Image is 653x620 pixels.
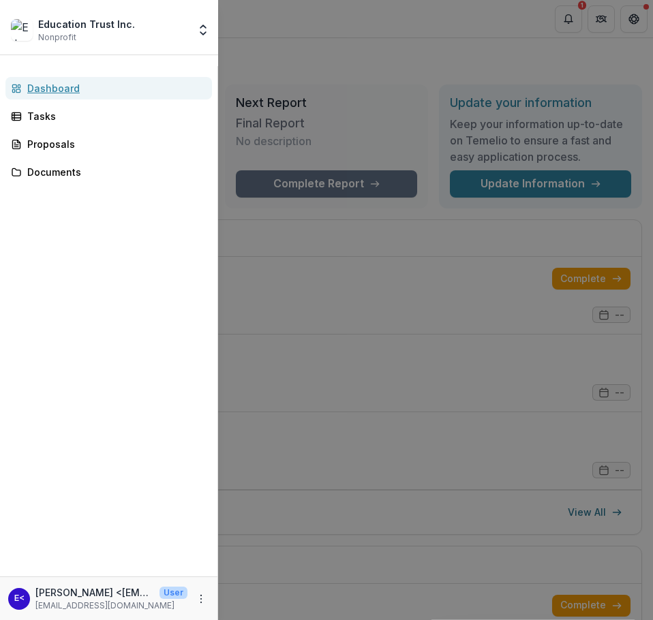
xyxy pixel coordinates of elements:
[27,81,201,95] div: Dashboard
[11,19,33,41] img: Education Trust Inc.
[35,585,154,600] p: [PERSON_NAME] <[EMAIL_ADDRESS][DOMAIN_NAME]>
[5,133,212,155] a: Proposals
[5,77,212,99] a: Dashboard
[193,591,209,607] button: More
[38,17,135,31] div: Education Trust Inc.
[160,587,187,599] p: User
[5,105,212,127] a: Tasks
[194,16,213,44] button: Open entity switcher
[27,109,201,123] div: Tasks
[14,594,25,603] div: Erika Oseguera <development@edtrustwest.org>
[27,137,201,151] div: Proposals
[38,31,76,44] span: Nonprofit
[5,161,212,183] a: Documents
[27,165,201,179] div: Documents
[35,600,187,612] p: [EMAIL_ADDRESS][DOMAIN_NAME]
